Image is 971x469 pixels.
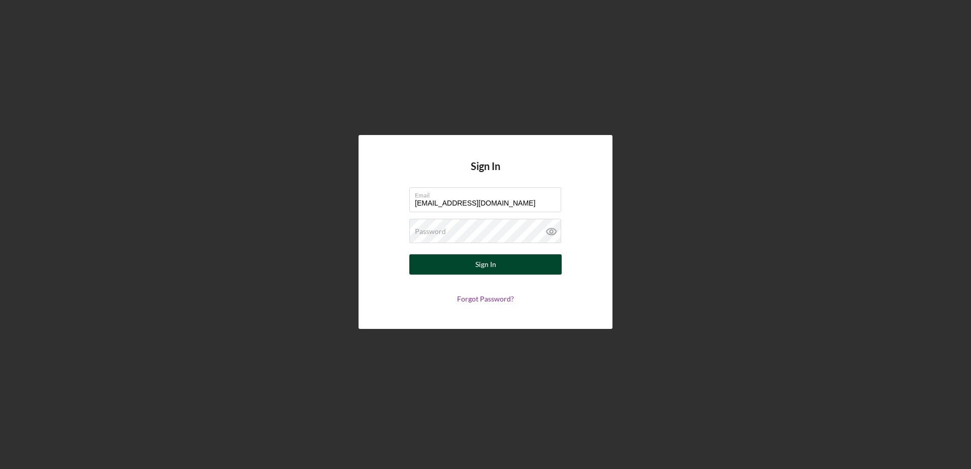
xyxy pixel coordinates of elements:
[471,160,500,187] h4: Sign In
[415,188,561,199] label: Email
[409,254,562,275] button: Sign In
[415,227,446,236] label: Password
[475,254,496,275] div: Sign In
[457,294,514,303] a: Forgot Password?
